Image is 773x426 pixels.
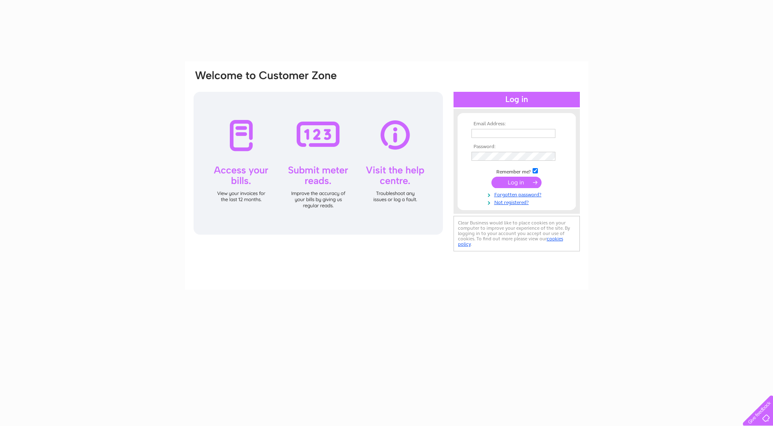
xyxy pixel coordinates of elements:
a: Forgotten password? [471,190,564,198]
td: Remember me? [469,167,564,175]
a: Not registered? [471,198,564,206]
a: cookies policy [458,236,563,247]
th: Password: [469,144,564,150]
th: Email Address: [469,121,564,127]
div: Clear Business would like to place cookies on your computer to improve your experience of the sit... [454,216,580,251]
input: Submit [491,177,542,188]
